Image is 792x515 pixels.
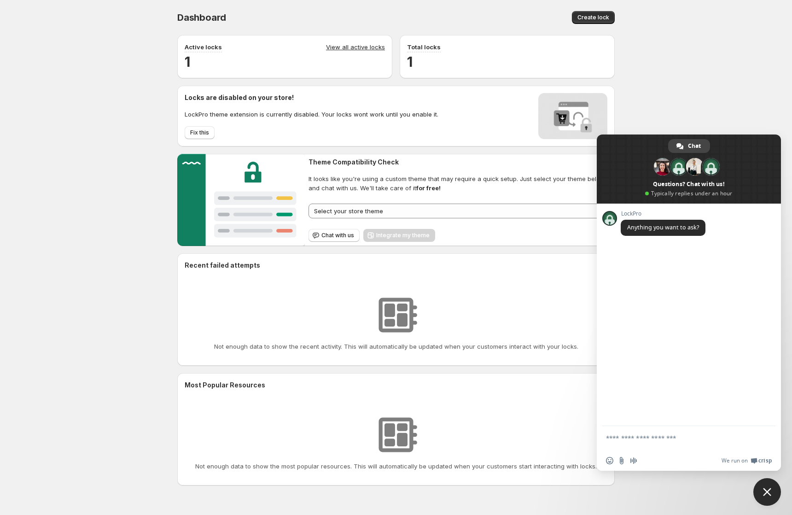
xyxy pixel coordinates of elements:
div: Chat [668,139,710,153]
img: Locks disabled [538,93,607,139]
button: Create lock [572,11,615,24]
span: Anything you want to ask? [627,223,699,231]
p: LockPro theme extension is currently disabled. Your locks wont work until you enable it. [185,110,438,119]
button: Fix this [185,126,215,139]
span: Create lock [577,14,609,21]
p: Total locks [407,42,441,52]
h2: 1 [185,53,385,71]
span: Crisp [758,457,772,464]
span: Audio message [630,457,637,464]
div: Close chat [753,478,781,506]
textarea: Compose your message... [606,434,751,451]
span: It looks like you're using a custom theme that may require a quick setup. Just select your theme ... [309,174,615,193]
strong: for free! [416,184,441,192]
h2: 1 [407,53,607,71]
p: Active locks [185,42,222,52]
button: Chat with us [309,229,360,242]
p: Not enough data to show the recent activity. This will automatically be updated when your custome... [214,342,578,351]
img: Customer support [177,154,305,246]
span: Chat with us [321,232,354,239]
span: Insert an emoji [606,457,613,464]
h2: Recent failed attempts [185,261,260,270]
span: Fix this [190,129,209,136]
p: Not enough data to show the most popular resources. This will automatically be updated when your ... [195,462,597,471]
span: LockPro [621,211,705,217]
span: We run on [722,457,748,464]
img: No resources found [373,412,419,458]
img: No resources found [373,292,419,338]
h2: Locks are disabled on your store! [185,93,438,102]
h2: Most Popular Resources [185,380,607,390]
span: Dashboard [177,12,226,23]
a: View all active locks [326,42,385,53]
span: Send a file [618,457,625,464]
h2: Theme Compatibility Check [309,158,615,167]
span: Chat [688,139,701,153]
a: We run onCrisp [722,457,772,464]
